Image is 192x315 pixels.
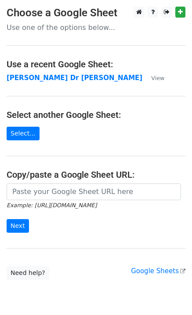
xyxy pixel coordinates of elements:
[7,169,185,180] h4: Copy/paste a Google Sheet URL:
[148,273,192,315] iframe: Chat Widget
[7,23,185,32] p: Use one of the options below...
[151,75,164,81] small: View
[7,74,142,82] a: [PERSON_NAME] Dr [PERSON_NAME]
[7,266,49,280] a: Need help?
[7,127,40,140] a: Select...
[7,183,181,200] input: Paste your Google Sheet URL here
[7,7,185,19] h3: Choose a Google Sheet
[131,267,185,275] a: Google Sheets
[7,219,29,233] input: Next
[7,202,97,209] small: Example: [URL][DOMAIN_NAME]
[7,110,185,120] h4: Select another Google Sheet:
[142,74,164,82] a: View
[7,59,185,70] h4: Use a recent Google Sheet:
